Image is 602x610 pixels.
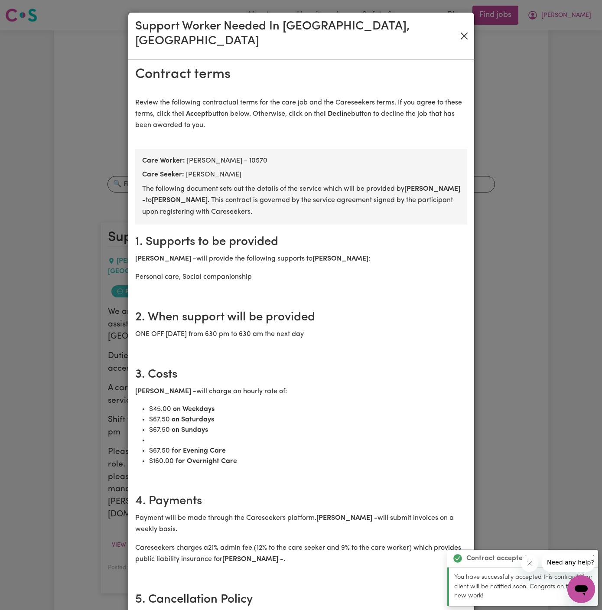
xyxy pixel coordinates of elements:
h3: Support Worker Needed In [GEOGRAPHIC_DATA], [GEOGRAPHIC_DATA] [135,20,458,49]
span: $ 67.50 [149,416,170,423]
p: ONE OFF [DATE] from 630 pm to 630 am the next day [135,329,467,340]
strong: I Accept [182,111,208,117]
h2: 4. Payments [135,494,467,509]
strong: I Decline [324,111,351,117]
p: Payment will be made through the Careseekers platform. will submit invoices on a weekly basis. [135,512,467,535]
b: on Weekdays [173,406,215,413]
span: $ 45.00 [149,406,171,413]
p: Review the following contractual terms for the care job and the Careseekers terms. If you agree t... [135,97,467,131]
b: Care Worker: [142,157,185,164]
iframe: Button to launch messaging window [567,575,595,603]
span: $ 67.50 [149,427,170,434]
iframe: Message from company [542,553,595,572]
p: Careseekers charges a 21 % admin fee ( 12 % to the care seeker and 9% to the care worker) which p... [135,542,467,565]
strong: Contract accepted [466,553,527,564]
b: on Sundays [172,427,208,434]
div: [PERSON_NAME] - 10570 [142,156,460,166]
p: will charge an hourly rate of: [135,386,467,397]
iframe: Close message [521,555,538,572]
b: [PERSON_NAME] - [222,556,283,563]
p: The following document sets out the details of the service which will be provided by to . This co... [142,183,460,218]
b: [PERSON_NAME] - [135,255,196,262]
h2: 2. When support will be provided [135,310,467,325]
b: [PERSON_NAME] - [316,515,377,522]
b: on Saturdays [172,416,214,423]
b: for Overnight Care [176,458,237,465]
p: will provide the following supports to : [135,253,467,264]
h2: 5. Cancellation Policy [135,593,467,607]
b: for Evening Care [172,447,226,454]
p: You have successfully accepted this contract! Your client will be notified soon. Congrats on find... [454,573,593,601]
h2: 1. Supports to be provided [135,235,467,250]
h2: Contract terms [135,66,467,83]
b: Care Seeker: [142,171,184,178]
span: $ 160.00 [149,458,174,465]
h2: 3. Costs [135,368,467,382]
b: [PERSON_NAME] [312,255,368,262]
span: $ 67.50 [149,447,170,454]
p: Personal care, Social companionship [135,271,467,283]
div: [PERSON_NAME] [142,170,460,180]
button: Close [458,29,471,43]
b: [PERSON_NAME] [152,197,208,204]
b: [PERSON_NAME] - [135,388,196,395]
